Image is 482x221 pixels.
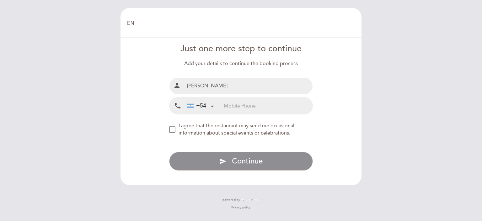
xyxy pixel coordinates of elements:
[219,157,227,165] i: send
[242,198,260,202] img: MEITRE
[169,60,313,67] div: Add your details to continue the booking process
[173,82,181,89] i: person
[222,198,240,202] span: powered by
[169,122,313,137] md-checkbox: NEW_MODAL_AGREE_RESTAURANT_SEND_OCCASIONAL_INFO
[179,123,294,136] span: I agree that the restaurant may send me occasional information about special events or celebrations.
[187,102,206,110] div: +54
[185,98,216,114] div: Argentina: +54
[231,205,250,210] a: Privacy policy
[222,198,260,202] a: powered by
[169,152,313,171] button: send Continue
[185,78,313,94] input: Name and surname
[224,97,313,114] input: Mobile Phone
[169,43,313,55] div: Just one more step to continue
[232,157,263,166] span: Continue
[174,102,181,110] i: local_phone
